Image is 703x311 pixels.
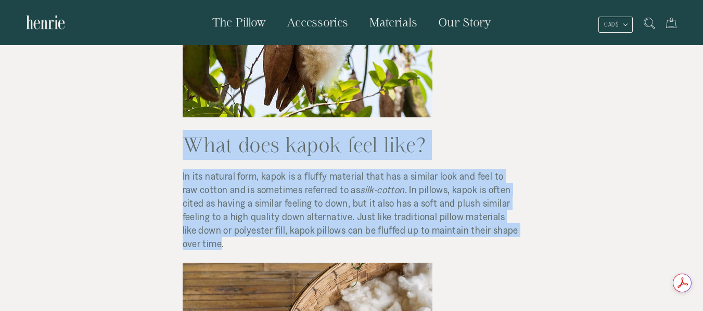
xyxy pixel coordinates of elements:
span: The Pillow [212,16,266,29]
span: . In pillows, kapok is often cited as having a similar feeling to down, but it also has a soft an... [183,184,518,249]
img: Henrie [26,10,65,34]
span: silk-cotton [360,184,404,195]
span: What does kapok feel like? [183,133,426,156]
span: Our Story [438,16,491,29]
span: Accessories [287,16,348,29]
span: Materials [369,16,417,29]
span: In its natural form, kapok is a fluffy material that has a similar look and feel to raw cotton an... [183,170,504,195]
button: CAD $ [598,17,633,33]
